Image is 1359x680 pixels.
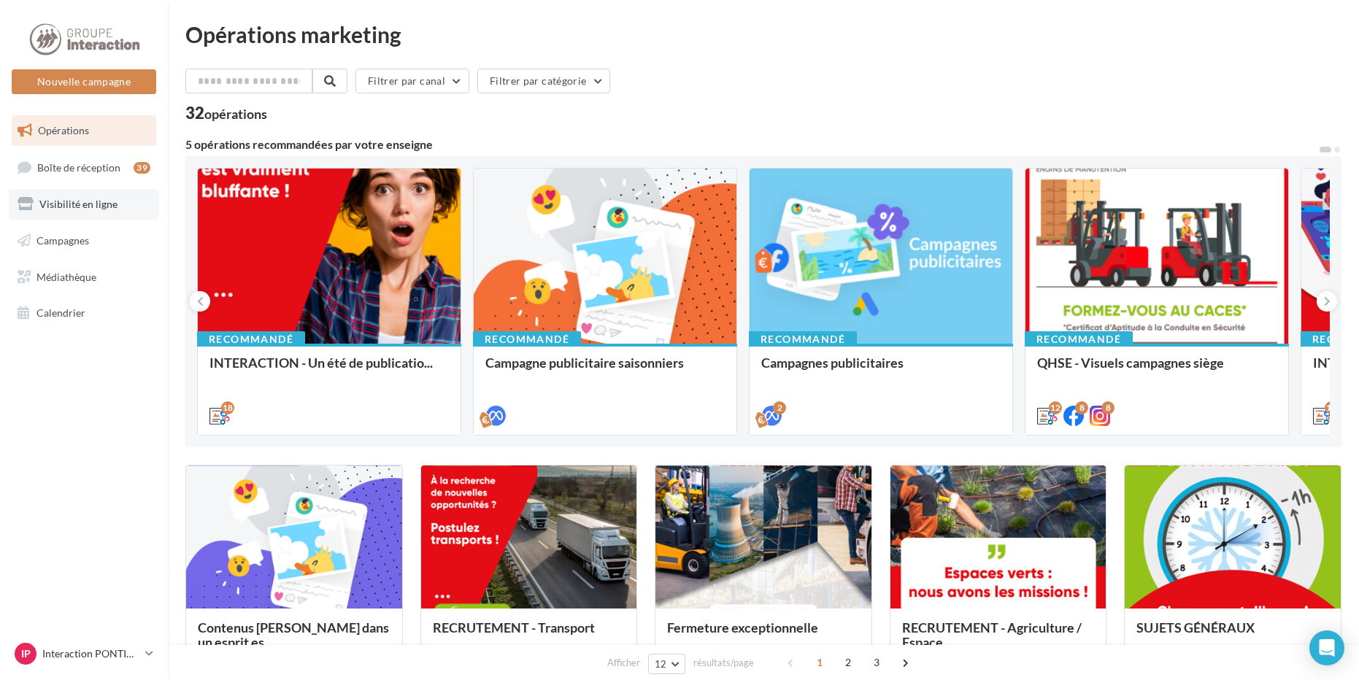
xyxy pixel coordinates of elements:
span: 3 [865,651,888,674]
div: 12 [1325,401,1338,414]
div: 5 opérations recommandées par votre enseigne [185,139,1318,150]
div: opérations [204,107,267,120]
span: RECRUTEMENT - Transport [433,619,595,635]
div: 8 [1075,401,1088,414]
span: Opérations [38,124,89,136]
span: Fermeture exceptionnelle [667,619,818,635]
span: Boîte de réception [37,161,120,173]
a: Boîte de réception39 [9,152,159,183]
span: 2 [836,651,860,674]
span: Calendrier [36,306,85,319]
span: IP [21,646,31,661]
div: Recommandé [1025,331,1133,347]
div: 12 [1049,401,1062,414]
div: Recommandé [197,331,305,347]
span: Afficher [607,656,640,670]
div: Recommandé [749,331,857,347]
span: SUJETS GÉNÉRAUX [1136,619,1255,635]
span: Campagne publicitaire saisonniers [485,355,684,371]
button: Filtrer par canal [355,69,469,93]
span: QHSE - Visuels campagnes siège [1037,355,1224,371]
button: Filtrer par catégorie [477,69,610,93]
span: résultats/page [693,656,754,670]
button: 12 [648,654,685,674]
a: Calendrier [9,298,159,328]
div: 8 [1101,401,1114,414]
div: 18 [221,401,234,414]
div: 32 [185,105,267,121]
a: Visibilité en ligne [9,189,159,220]
span: 12 [655,658,667,670]
a: Campagnes [9,225,159,256]
span: RECRUTEMENT - Agriculture / Espace... [902,619,1082,650]
span: INTERACTION - Un été de publicatio... [209,355,433,371]
div: 39 [134,162,150,174]
span: 1 [808,651,831,674]
a: Médiathèque [9,262,159,293]
button: Nouvelle campagne [12,69,156,94]
span: Campagnes [36,234,89,247]
div: Opérations marketing [185,23,1341,45]
div: 2 [773,401,786,414]
span: Visibilité en ligne [39,198,118,210]
a: Opérations [9,115,159,146]
span: Contenus [PERSON_NAME] dans un esprit es... [198,619,389,650]
a: IP Interaction PONTIVY [12,640,156,668]
p: Interaction PONTIVY [42,646,139,661]
span: Campagnes publicitaires [761,355,904,371]
div: Recommandé [473,331,581,347]
div: Open Intercom Messenger [1309,630,1344,665]
span: Médiathèque [36,270,96,282]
